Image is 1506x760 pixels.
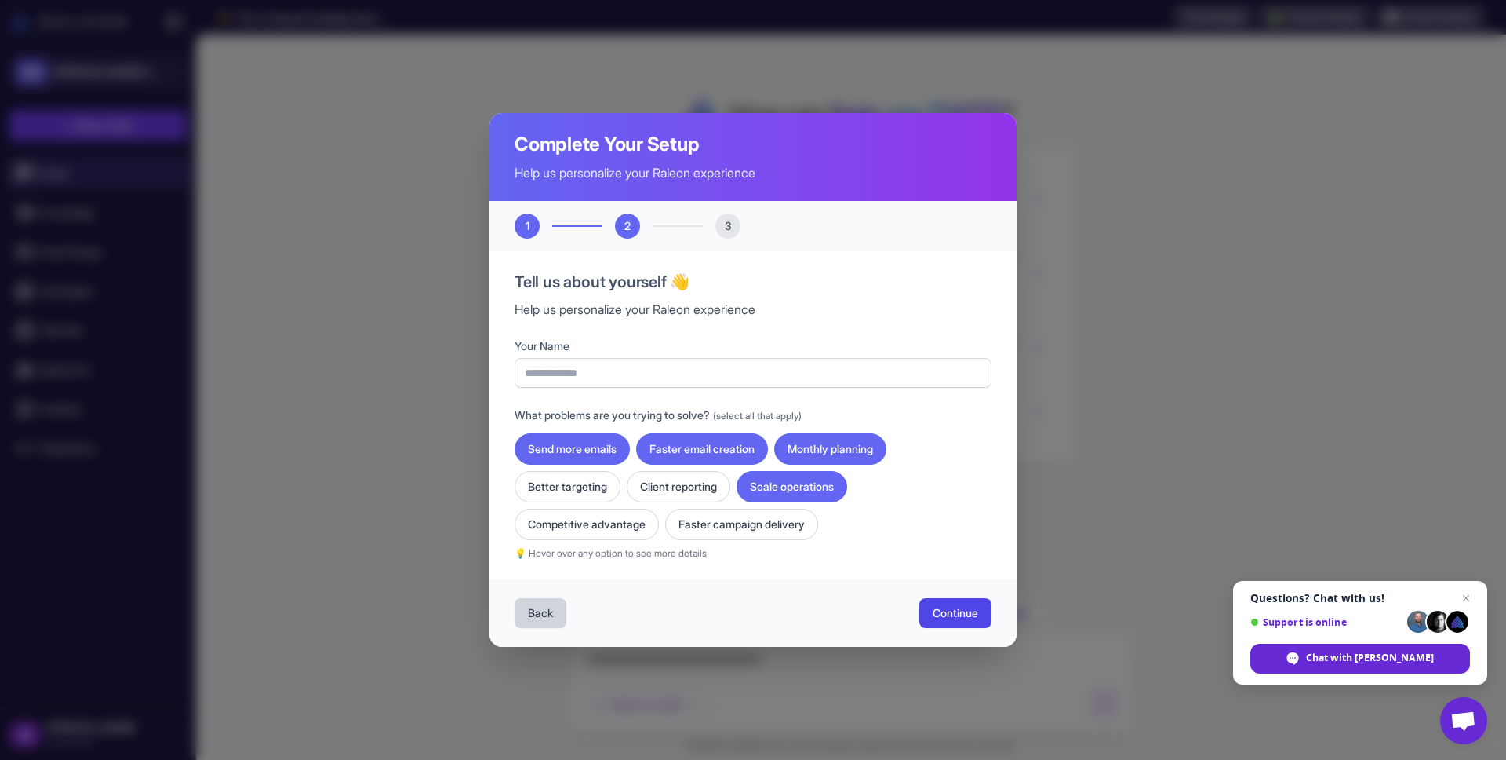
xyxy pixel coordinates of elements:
[1250,592,1470,605] span: Questions? Chat with us!
[665,509,818,540] button: Faster campaign delivery
[919,598,991,628] button: Continue
[627,471,730,502] button: Client reporting
[515,598,566,628] button: Back
[615,214,640,239] div: 2
[1306,651,1434,665] span: Chat with [PERSON_NAME]
[715,214,740,239] div: 3
[933,605,978,621] span: Continue
[515,408,710,422] span: What problems are you trying to solve?
[636,433,768,465] button: Faster email creation
[1250,616,1402,628] span: Support is online
[713,410,802,422] span: (select all that apply)
[515,509,659,540] button: Competitive advantage
[1440,697,1487,744] a: Open chat
[515,338,991,355] label: Your Name
[515,270,991,294] h3: Tell us about yourself 👋
[1250,644,1470,674] span: Chat with [PERSON_NAME]
[515,214,540,239] div: 1
[515,132,991,157] h2: Complete Your Setup
[515,163,991,182] p: Help us personalize your Raleon experience
[515,300,991,319] p: Help us personalize your Raleon experience
[515,546,991,561] p: 💡 Hover over any option to see more details
[737,471,847,502] button: Scale operations
[515,471,620,502] button: Better targeting
[515,433,630,465] button: Send more emails
[774,433,886,465] button: Monthly planning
